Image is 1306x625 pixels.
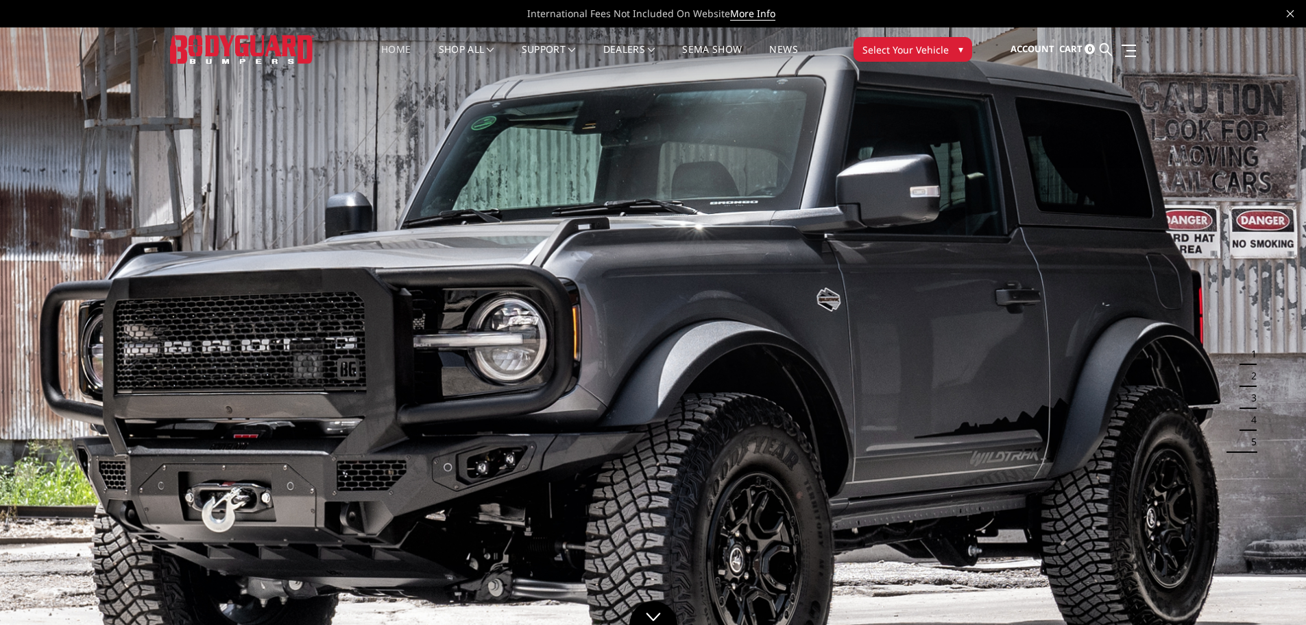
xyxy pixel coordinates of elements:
a: shop all [439,45,494,71]
button: 3 of 5 [1243,387,1257,409]
a: More Info [730,7,775,21]
a: Cart 0 [1059,31,1095,68]
img: BODYGUARD BUMPERS [170,35,314,63]
span: ▾ [958,42,963,56]
button: Select Your Vehicle [854,37,972,62]
span: Cart [1059,43,1083,55]
a: Click to Down [629,601,677,625]
span: 0 [1085,44,1095,54]
a: Home [381,45,411,71]
a: Support [522,45,576,71]
span: Account [1011,43,1054,55]
span: Select Your Vehicle [862,43,949,57]
button: 5 of 5 [1243,431,1257,453]
a: News [769,45,797,71]
a: Account [1011,31,1054,68]
button: 4 of 5 [1243,409,1257,431]
a: SEMA Show [682,45,742,71]
button: 1 of 5 [1243,343,1257,365]
a: Dealers [603,45,655,71]
button: 2 of 5 [1243,365,1257,387]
